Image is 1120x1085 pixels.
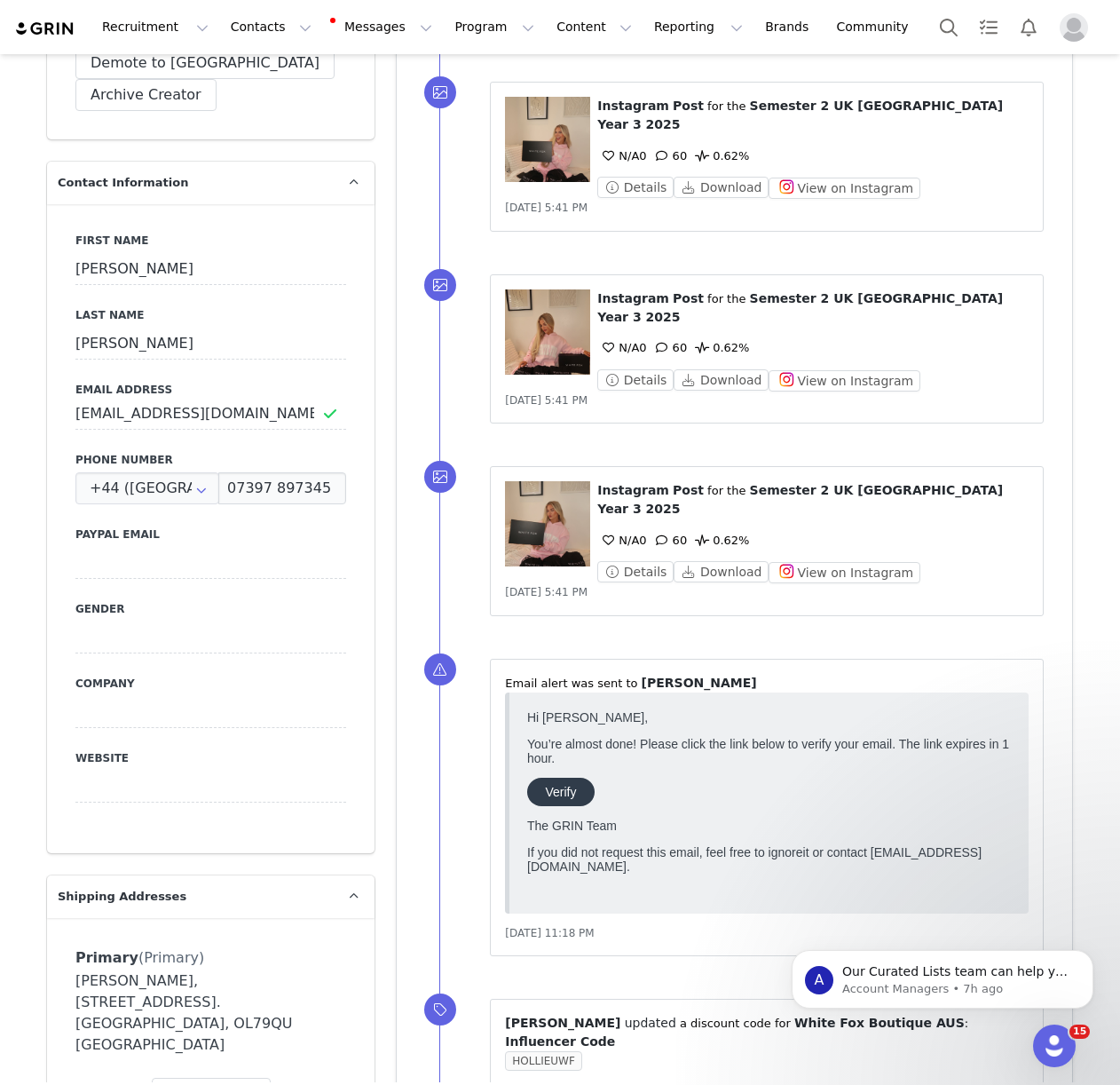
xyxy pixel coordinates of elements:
p: ⁨Email⁩ alert was sent to ⁨ ⁩ [505,674,1029,693]
span: [PERSON_NAME] [642,676,757,690]
p: ⁨ ⁩ ⁨ ⁩ for the ⁨ ⁩ [597,481,1029,519]
span: [DATE] 5:41 PM [505,586,588,598]
a: View on Instagram [769,181,920,194]
span: [DATE] 5:41 PM [505,202,588,214]
label: Phone Number [75,452,346,468]
span: 15 [1069,1025,1090,1039]
input: (XXX) XXX-XXXX [218,472,346,504]
span: 0.62% [691,534,749,547]
button: Content [546,7,643,47]
span: 60 [651,149,688,162]
span: Semester 2 UK [GEOGRAPHIC_DATA] Year 3 2025 [597,483,1003,516]
span: (Primary) [138,949,204,966]
body: Rich Text Area. Press ALT-0 for help. [14,14,615,34]
button: Messages [323,7,443,47]
button: Archive Creator [75,79,217,111]
button: Search [929,7,968,47]
label: First Name [75,233,346,249]
a: View on Instagram [769,566,920,579]
label: Email Address [75,382,346,398]
span: it or contact [EMAIL_ADDRESS][DOMAIN_NAME]. [7,142,461,170]
span: N/A [597,149,639,162]
a: Community [826,7,927,47]
button: View on Instagram [769,178,920,199]
button: Recruitment [91,7,219,47]
span: 0 [597,534,646,547]
p: ⁨ ⁩ ⁨ ⁩ for the ⁨ ⁩ [597,289,1029,327]
div: [PERSON_NAME], [STREET_ADDRESS]. [GEOGRAPHIC_DATA], OL79QU [GEOGRAPHIC_DATA] [75,970,346,1056]
span: [PERSON_NAME] [505,1016,620,1030]
div: United Kingdom [75,472,219,504]
a: Tasks [969,7,1008,47]
a: Brands [754,7,824,47]
iframe: Intercom live chat [1033,1025,1076,1067]
span: N/A [597,341,639,354]
span: 0 [597,341,646,354]
button: Program [444,7,545,47]
label: Company [75,676,346,692]
span: Post [673,99,704,113]
button: Details [597,177,674,198]
iframe: Intercom notifications message [765,913,1120,1037]
span: Instagram [597,99,669,113]
span: Instagram [597,483,669,497]
span: N/A [597,534,639,547]
button: Details [597,369,674,391]
p: You’re almost done! Please click the link below to verify your email. The link expires in 1 hour. [7,34,491,62]
button: Reporting [643,7,753,47]
span: Influencer Code [505,1034,615,1049]
button: Contacts [220,7,322,47]
span: 60 [651,534,688,547]
span: Post [673,483,704,497]
button: Notifications [1009,7,1048,47]
span: 0 [597,149,646,162]
span: Instagram [597,291,669,305]
span: Shipping Addresses [58,888,186,906]
span: HOLLIEUWF [505,1051,582,1071]
input: Email Address [75,398,346,430]
label: Paypal Email [75,527,346,542]
button: Demote to [GEOGRAPHIC_DATA] [75,47,335,79]
img: placeholder-profile.jpg [1060,13,1088,42]
p: Hi [PERSON_NAME], [7,7,491,21]
label: Last Name [75,307,346,323]
span: 0.62% [691,341,749,354]
span: Semester 2 UK [GEOGRAPHIC_DATA] Year 3 2025 [597,99,1003,131]
a: View on Instagram [769,374,920,387]
span: 60 [651,341,688,354]
span: updated [625,1016,676,1030]
span: [DATE] 11:18 PM [505,927,594,939]
button: Profile [1049,13,1106,42]
button: Download [674,561,769,582]
a: Verify [7,75,75,103]
input: Country [75,472,219,504]
button: Download [674,177,769,198]
p: If you did not request this email, feel free to ignore [7,142,491,170]
span: 0.62% [691,149,749,162]
span: Contact Information [58,174,188,192]
button: View on Instagram [769,562,920,583]
button: Details [597,561,674,582]
label: Gender [75,601,346,617]
label: Website [75,750,346,766]
span: Semester 2 UK [GEOGRAPHIC_DATA] Year 3 2025 [597,291,1003,324]
img: grin logo [14,20,76,37]
span: Primary [75,949,138,966]
span: [DATE] 5:41 PM [505,394,588,407]
p: ⁨ ⁩ ⁨ ⁩ for the ⁨ ⁩ [597,97,1029,134]
button: View on Instagram [769,370,920,392]
body: The GRIN Team [7,7,491,187]
span: Post [673,291,704,305]
p: ⁨ ⁩ ⁨ ⁩ a discount code for ⁨ ⁩: ⁨ ⁩ [505,1014,1029,1051]
button: Download [674,369,769,391]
